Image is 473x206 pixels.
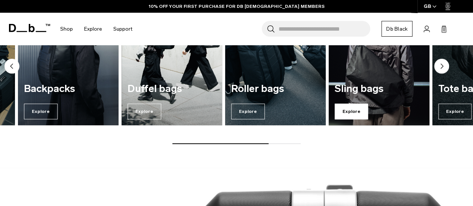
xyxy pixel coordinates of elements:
[231,104,265,119] span: Explore
[149,3,325,10] a: 10% OFF YOUR FIRST PURCHASE FOR DB [DEMOGRAPHIC_DATA] MEMBERS
[438,104,472,119] span: Explore
[60,16,73,42] a: Shop
[55,13,138,45] nav: Main Navigation
[84,16,102,42] a: Explore
[128,104,161,119] span: Explore
[231,84,320,95] h3: Roller bags
[128,84,216,95] h3: Duffel bags
[335,104,368,119] span: Explore
[335,84,423,95] h3: Sling bags
[113,16,132,42] a: Support
[381,21,412,37] a: Db Black
[434,59,449,75] button: Next slide
[24,104,58,119] span: Explore
[4,59,19,75] button: Previous slide
[24,84,113,95] h3: Backpacks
